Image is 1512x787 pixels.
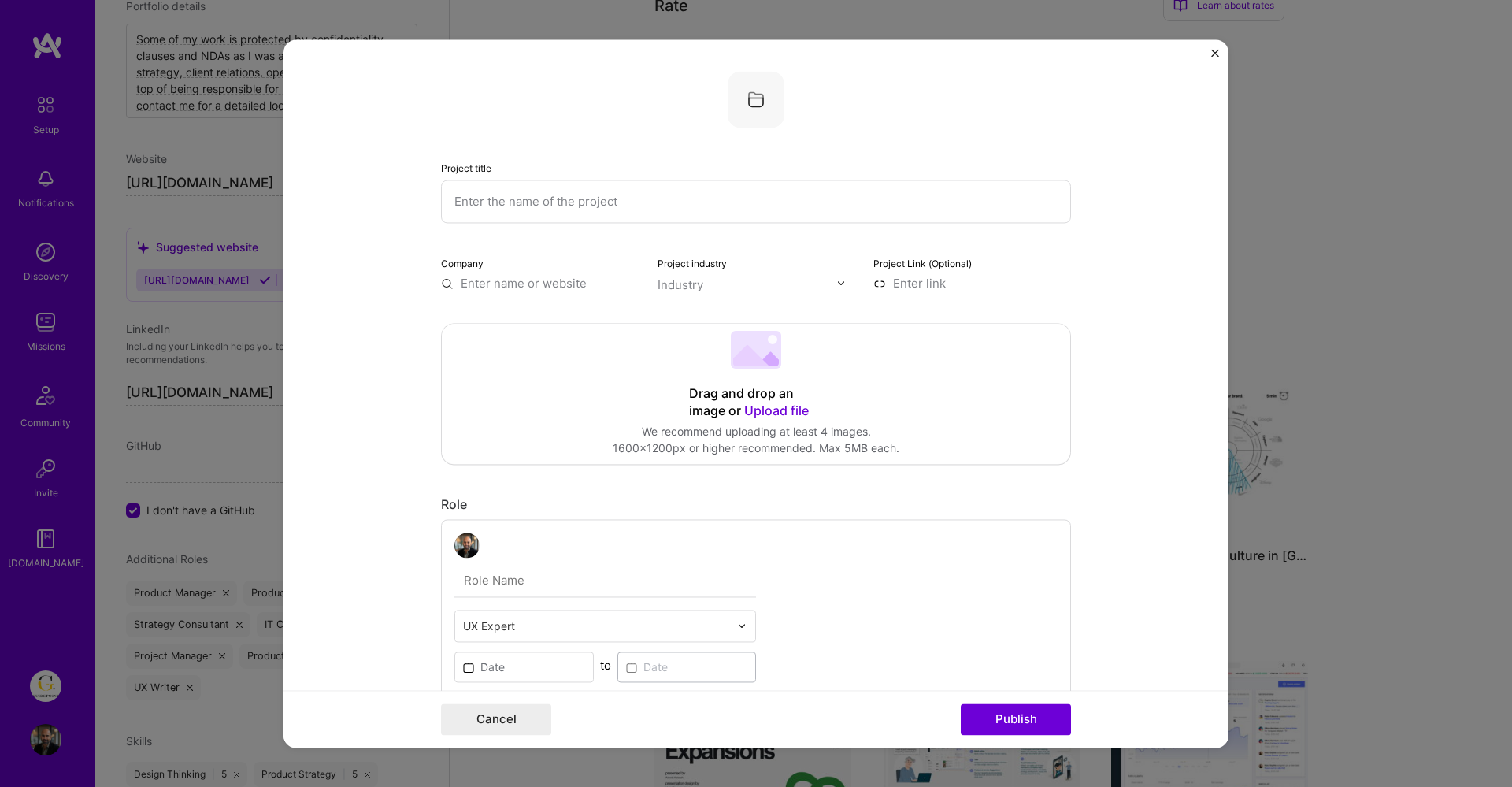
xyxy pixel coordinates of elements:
[600,657,611,674] div: to
[873,258,972,269] label: Project Link (Optional)
[441,162,491,174] label: Project title
[441,323,1071,465] div: Drag and drop an image or Upload fileWe recommend uploading at least 4 images.1600x1200px or high...
[873,275,1071,291] input: Enter link
[658,258,727,269] label: Project industry
[836,278,846,288] img: drop icon
[441,275,639,291] input: Enter name or website
[658,277,703,293] div: Industry
[617,652,757,682] input: Date
[689,385,823,420] div: Drag and drop an image or
[441,258,484,269] label: Company
[1211,49,1219,65] button: Close
[441,703,551,735] button: Cancel
[613,424,899,440] div: We recommend uploading at least 4 images.
[613,440,899,457] div: 1600x1200px or higher recommended. Max 5MB each.
[961,703,1071,735] button: Publish
[728,71,784,128] img: Company logo
[737,621,747,630] img: drop icon
[744,403,809,418] span: Upload file
[441,496,1071,513] div: Role
[454,564,756,597] input: Role Name
[441,180,1071,223] input: Enter the name of the project
[454,652,594,682] input: Date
